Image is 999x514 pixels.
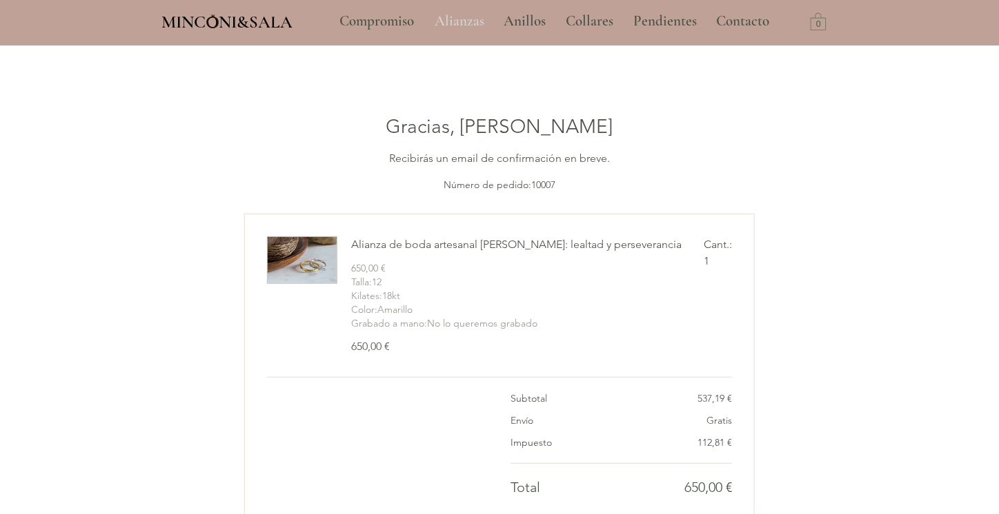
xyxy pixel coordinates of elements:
[706,414,732,426] span: Gratis
[623,4,706,39] a: Pendientes
[493,4,555,39] a: Anillos
[497,4,553,39] p: Anillos
[531,178,555,191] span: 10007
[811,12,827,30] a: Carrito con 0 ítems
[706,4,780,39] a: Contacto
[351,261,386,275] span: 650,00 €
[351,316,690,330] li: Grabado a mano : No lo queremos grabado
[684,479,732,495] span: 650,00 €
[329,4,424,39] a: Compromiso
[511,436,552,449] span: Impuesto
[351,289,690,302] li: Kilates : 18kt
[428,4,491,39] p: Alianzas
[302,4,807,39] nav: Sitio
[351,275,690,289] li: Talla : 12
[816,20,821,30] text: 0
[559,4,620,39] p: Collares
[351,302,690,316] li: Color : Amarillo
[511,414,533,426] span: Envío
[389,152,610,165] span: Recibirás un email de confirmación en breve.
[444,178,531,191] span: Número de pedido:
[626,4,704,39] p: Pendientes
[161,9,293,32] a: MINCONI&SALA
[698,392,732,404] span: 537,19 €
[511,479,540,495] span: Total
[333,4,421,39] p: Compromiso
[698,436,732,449] span: 112,81 €
[511,392,547,404] span: Subtotal
[555,4,623,39] a: Collares
[268,237,337,283] img: Alianza de boda artesanal de Roble: lealtad y perseverancia
[161,12,293,32] span: MINCONI&SALA
[351,236,690,253] div: Alianza de boda artesanal [PERSON_NAME]: lealtad y perseverancia
[386,115,613,138] span: Gracias, [PERSON_NAME]
[709,4,776,39] p: Contacto
[207,14,219,28] img: Minconi Sala
[424,4,493,39] a: Alianzas
[704,236,732,269] div: Cant.: 1
[351,338,390,355] div: 650,00 €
